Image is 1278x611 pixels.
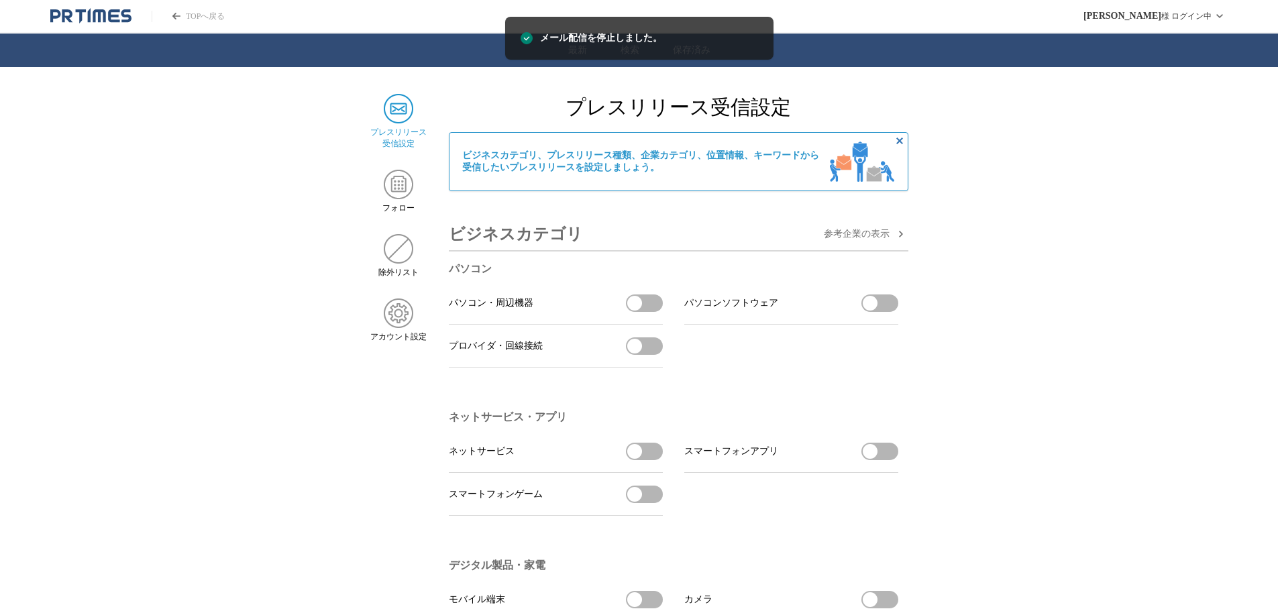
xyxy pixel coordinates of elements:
[449,340,543,352] span: プロバイダ・回線接続
[449,488,543,500] span: スマートフォンゲーム
[370,127,427,150] span: プレスリリース 受信設定
[370,298,427,343] a: アカウント設定アカウント設定
[684,445,778,457] span: スマートフォンアプリ
[449,410,898,425] h3: ネットサービス・アプリ
[684,594,712,606] span: カメラ
[382,203,415,214] span: フォロー
[370,331,427,343] span: アカウント設定
[1083,11,1161,21] span: [PERSON_NAME]
[892,133,908,149] button: 非表示にする
[449,594,505,606] span: モバイル端末
[540,31,662,46] span: メール配信を停止しました。
[449,94,908,121] h2: プレスリリース受信設定
[449,297,533,309] span: パソコン・周辺機器
[370,234,427,278] a: 除外リスト除外リスト
[384,94,413,123] img: プレスリリース 受信設定
[384,234,413,264] img: 除外リスト
[449,445,515,457] span: ネットサービス
[152,11,225,22] a: PR TIMESのトップページはこちら
[370,170,427,214] a: フォローフォロー
[384,298,413,328] img: アカウント設定
[449,218,583,250] h3: ビジネスカテゴリ
[378,267,419,278] span: 除外リスト
[50,8,131,24] a: PR TIMESのトップページはこちら
[462,150,819,174] span: ビジネスカテゴリ、プレスリリース種類、企業カテゴリ、位置情報、キーワードから 受信したいプレスリリースを設定しましょう。
[370,94,427,150] a: プレスリリース 受信設定プレスリリース 受信設定
[449,262,898,276] h3: パソコン
[684,297,778,309] span: パソコンソフトウェア
[449,559,898,573] h3: デジタル製品・家電
[824,226,908,242] button: 参考企業の表示
[824,228,890,240] span: 参考企業の 表示
[384,170,413,199] img: フォロー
